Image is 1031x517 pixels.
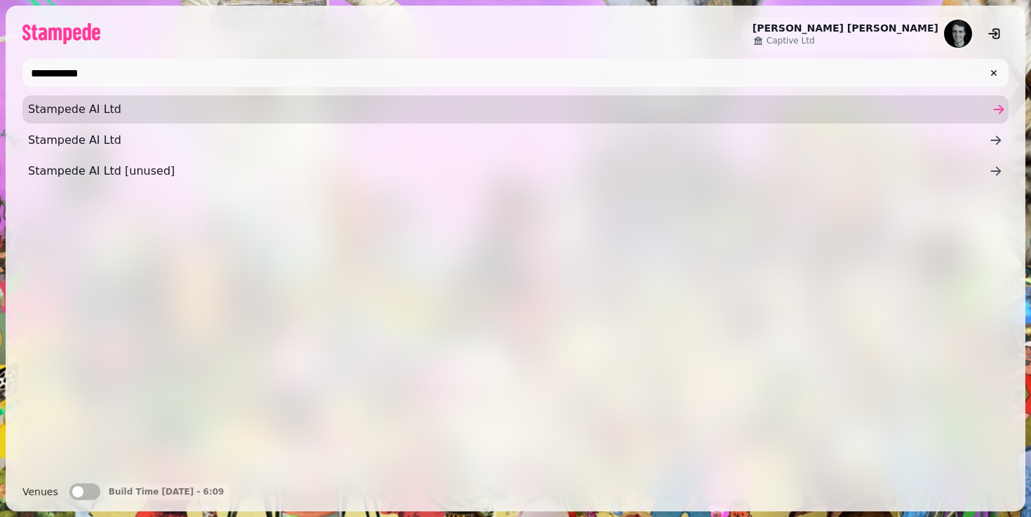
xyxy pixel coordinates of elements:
a: Captive Ltd [753,35,938,46]
a: Stampede AI Ltd [22,95,1009,123]
a: Stampede AI Ltd [22,126,1009,154]
span: Captive Ltd [767,35,815,46]
label: Venues [22,483,58,500]
span: Stampede AI Ltd [28,132,989,149]
span: Stampede AI Ltd [unused] [28,163,989,180]
span: Stampede AI Ltd [28,101,989,118]
p: Build Time [DATE] - 6:09 [109,486,224,497]
h2: [PERSON_NAME] [PERSON_NAME] [753,21,938,35]
img: logo [22,23,100,44]
img: aHR0cHM6Ly93d3cuZ3JhdmF0YXIuY29tL2F2YXRhci8xOWY0NzkyYjU5YmEyNWY2YzNmNGNiMDZhM2U5YjUyMD9zPTE1MCZkP... [944,20,972,48]
a: Stampede AI Ltd [unused] [22,157,1009,185]
button: logout [981,20,1009,48]
button: clear [982,61,1006,85]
